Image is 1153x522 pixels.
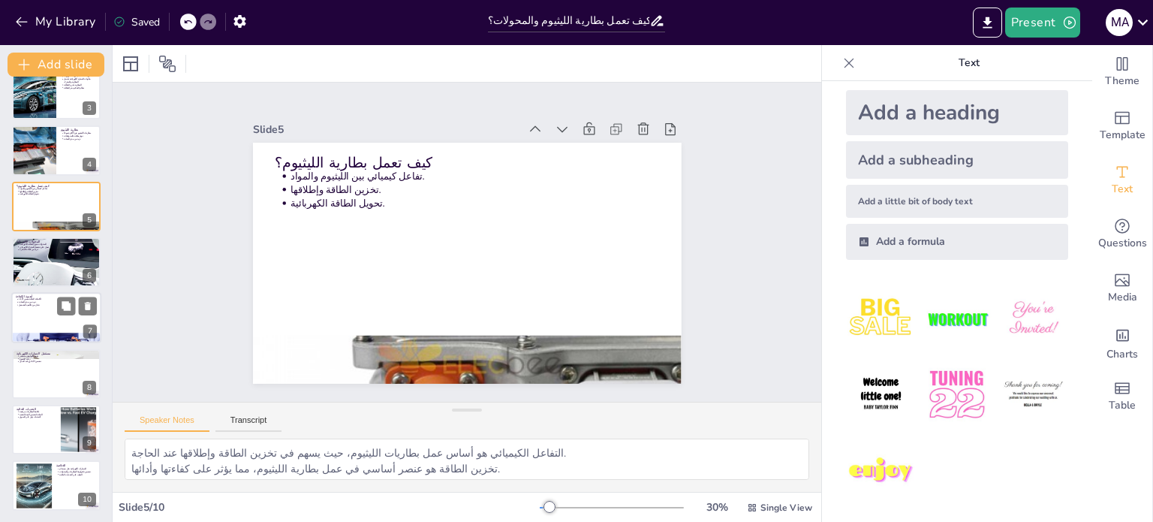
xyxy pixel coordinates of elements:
[998,360,1068,430] img: 6.jpeg
[12,125,101,175] div: 4
[1100,127,1145,143] span: Template
[64,83,96,86] p: البطارية تخزن الطاقة.
[20,355,96,358] p: تقدم تكنولوجي مستمر.
[1106,9,1133,36] div: M A
[20,416,56,419] p: التحديات تؤثر على السوق.
[17,240,96,244] p: المحولات الكهربائية
[12,70,101,119] div: 3
[1106,8,1133,38] button: M A
[158,55,176,73] span: Position
[83,381,96,394] div: 8
[487,202,711,370] div: Slide 5
[1108,289,1137,306] span: Media
[20,413,56,416] p: الحاجة لتحسين البنية التحتية.
[1092,261,1152,315] div: Add images, graphics, shapes or video
[12,405,101,454] div: 9
[83,213,96,227] div: 5
[760,502,812,514] span: Single View
[846,360,916,430] img: 4.jpeg
[119,500,540,514] div: Slide 5 / 10
[78,493,96,506] div: 10
[125,415,209,432] button: Speaker Notes
[64,137,96,140] p: تزيد من مدى القيادة.
[1092,99,1152,153] div: Add ready made slides
[19,301,97,304] p: تزيد من مدى القيادة.
[1098,235,1147,252] span: Questions
[83,436,96,450] div: 9
[20,358,96,361] p: زيادة الشيوع.
[1092,45,1152,99] div: Change the overall theme
[346,186,652,415] p: تفاعل كيميائي بين الليثيوم والمواد.
[20,410,56,413] p: تكلفة البطاريات مرتفعة.
[79,297,97,315] button: Delete Slide
[61,128,96,132] p: بطارية الليثيوم
[83,325,97,339] div: 7
[12,349,101,399] div: 8
[83,101,96,115] div: 3
[16,294,97,299] p: أهمية الكفاءة
[488,10,649,32] input: Insert title
[11,10,102,34] button: My Library
[846,284,916,354] img: 1.jpeg
[338,176,644,404] p: تخزين الطاقة وإطلاقها.
[20,192,96,195] p: تحويل الطاقة الكهربائية.
[330,164,637,393] p: تحويل الطاقة الكهربائية.
[12,237,101,287] div: 6
[846,141,1068,179] div: Add a subheading
[352,185,676,428] p: كيف تعمل بطارية الليثيوم؟
[1109,397,1136,414] span: Table
[12,460,101,510] div: 10
[64,135,96,138] p: توفر طاقة عالية وكفاءة.
[922,284,992,354] img: 2.jpeg
[846,90,1068,135] div: Add a heading
[1112,181,1133,198] span: Text
[17,407,56,412] p: التحديات الحالية
[1106,346,1138,363] span: Charts
[20,243,96,246] p: المحولات تحول الطاقة الكهربائية.
[125,439,809,480] textarea: التفاعل الكيميائي هو أساس عمل بطاريات الليثيوم، حيث يسهم في تخزين الطاقة وإطلاقها عند الحاجة. تخز...
[83,269,96,282] div: 6
[998,284,1068,354] img: 3.jpeg
[64,132,96,135] p: بطاريات الليثيوم هي الأكثر شيوعًا.
[12,182,101,231] div: 5
[83,158,96,171] div: 4
[64,78,96,83] p: مكونات السيارة الكهربائية تشمل البطارية والمحرك.
[1092,153,1152,207] div: Add text boxes
[1005,8,1080,38] button: Present
[20,249,96,252] p: تزيد من كفاءة السيارة.
[57,297,75,315] button: Duplicate Slide
[846,436,916,506] img: 7.jpeg
[64,86,96,89] p: نظام التحكم يدير الطاقة.
[973,8,1002,38] button: Export to PowerPoint
[1092,207,1152,261] div: Get real-time input from your audience
[846,185,1068,218] div: Add a little bit of body text
[846,224,1068,260] div: Add a formula
[1092,315,1152,370] div: Add charts and graphs
[699,500,735,514] div: 30 %
[20,246,96,249] p: تعمل على تشغيل المحرك الكهربائي.
[215,415,282,432] button: Transcript
[1092,370,1152,424] div: Add a table
[59,467,96,470] p: السيارات الكهربائية خيار مستدام.
[19,304,97,307] p: تقلل من تكاليف التشغيل.
[20,190,96,193] p: تخزين الطاقة وإطلاقها.
[59,473,96,476] p: التغلب على التحديات الحالية.
[59,470,96,473] p: تحسين تكنولوجيا البطاريات والمحولات.
[17,351,96,355] p: مستقبل السيارات الكهربائية
[8,53,104,77] button: Add slide
[1105,73,1139,89] span: Theme
[113,15,160,29] div: Saved
[922,360,992,430] img: 5.jpeg
[17,183,96,188] p: كيف تعمل بطارية الليثيوم؟
[56,463,96,467] p: الخلاصة
[19,298,97,301] p: الكفاءة العالية تحسن الأداء.
[119,52,143,76] div: Layout
[20,360,96,363] p: تحسين الأداء وزيادة المدى.
[11,293,101,344] div: 7
[20,187,96,190] p: تفاعل كيميائي بين الليثيوم والمواد.
[861,45,1077,81] p: Text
